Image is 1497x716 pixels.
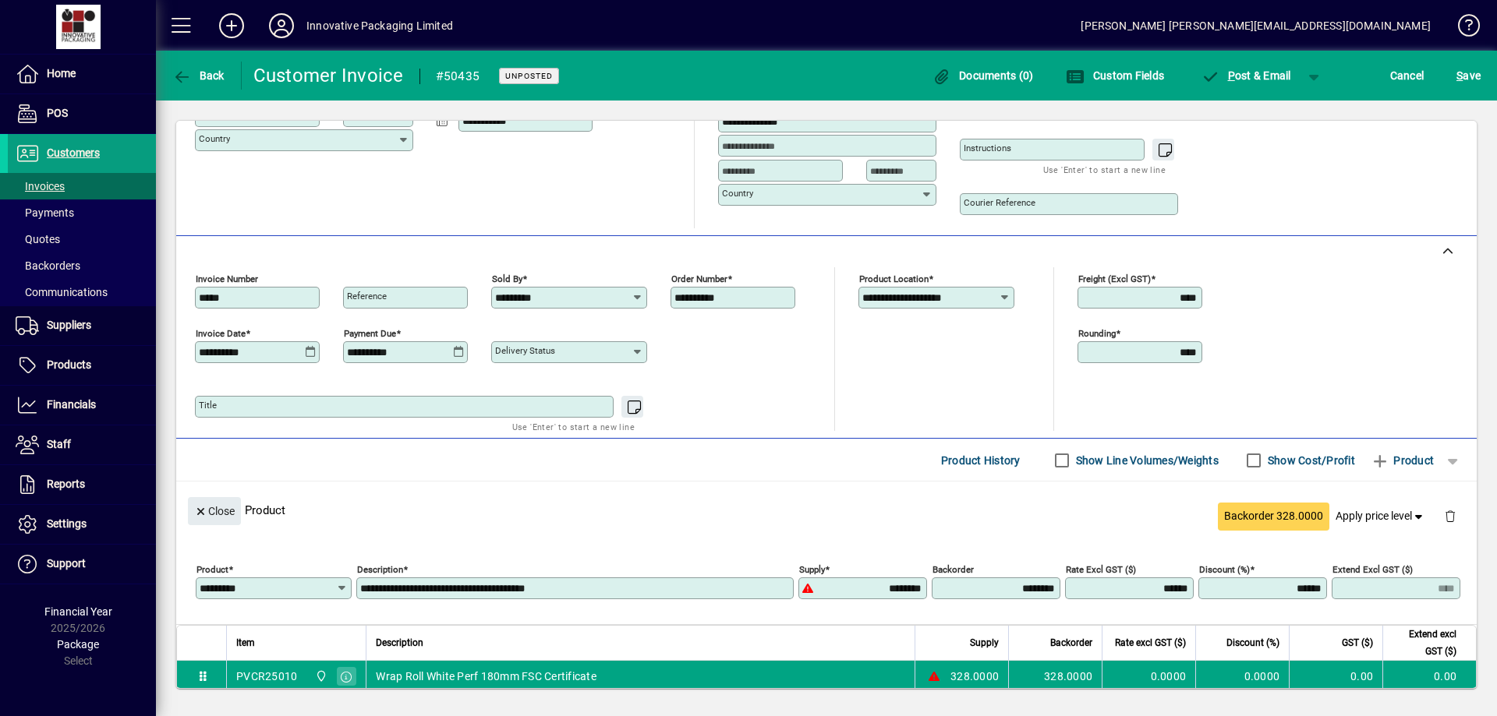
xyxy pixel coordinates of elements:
[8,55,156,93] a: Home
[436,64,480,89] div: #50435
[8,346,156,385] a: Products
[1218,503,1329,531] button: Backorder 328.0000
[47,517,87,530] span: Settings
[941,448,1021,473] span: Product History
[1078,328,1116,339] mat-label: Rounding
[47,107,68,119] span: POS
[1199,564,1250,575] mat-label: Discount (%)
[8,252,156,279] a: Backorders
[311,668,329,685] span: Innovative Packaging
[176,481,1477,538] div: Product
[47,557,86,570] span: Support
[964,143,1011,153] mat-label: Instructions
[933,564,974,575] mat-label: Backorder
[799,564,825,575] mat-label: Supply
[236,668,297,684] div: PVCR25010
[8,386,156,425] a: Financials
[8,545,156,584] a: Support
[1336,508,1426,524] span: Apply price level
[8,505,156,544] a: Settings
[1386,62,1428,90] button: Cancel
[47,398,96,411] span: Financials
[859,273,929,284] mat-label: Product location
[8,226,156,252] a: Quotes
[347,291,387,302] mat-label: Reference
[376,634,423,651] span: Description
[16,286,108,298] span: Communications
[8,465,156,504] a: Reports
[1332,564,1413,575] mat-label: Extend excl GST ($)
[8,279,156,305] a: Communications
[47,319,91,331] span: Suppliers
[236,634,255,651] span: Item
[671,273,727,284] mat-label: Order number
[47,438,71,450] span: Staff
[207,12,257,40] button: Add
[196,328,246,339] mat-label: Invoice date
[1193,62,1299,90] button: Post & Email
[1456,63,1481,88] span: ave
[1044,668,1092,684] span: 328.0000
[1195,661,1289,692] td: 0.0000
[1081,13,1431,38] div: [PERSON_NAME] [PERSON_NAME][EMAIL_ADDRESS][DOMAIN_NAME]
[1446,3,1478,54] a: Knowledge Base
[1393,626,1456,660] span: Extend excl GST ($)
[184,503,245,517] app-page-header-button: Close
[935,446,1027,474] button: Product History
[47,67,76,79] span: Home
[47,478,85,490] span: Reports
[306,13,453,38] div: Innovative Packaging Limited
[933,69,1034,82] span: Documents (0)
[1201,69,1291,82] span: ost & Email
[199,400,217,411] mat-label: Title
[722,188,753,199] mat-label: Country
[1073,453,1219,468] label: Show Line Volumes/Weights
[950,668,999,684] span: 328.0000
[376,668,596,684] span: Wrap Roll White Perf 180mm FSC Certificate
[1228,69,1235,82] span: P
[1371,448,1434,473] span: Product
[1226,634,1279,651] span: Discount (%)
[47,358,91,371] span: Products
[16,259,80,272] span: Backorders
[188,497,241,525] button: Close
[199,133,230,144] mat-label: Country
[929,62,1038,90] button: Documents (0)
[512,418,635,436] mat-hint: Use 'Enter' to start a new line
[194,499,235,524] span: Close
[1224,508,1323,524] span: Backorder 328.0000
[1062,62,1168,90] button: Custom Fields
[156,62,242,90] app-page-header-button: Back
[8,199,156,226] a: Payments
[196,273,258,284] mat-label: Invoice number
[47,146,100,159] span: Customers
[357,564,403,575] mat-label: Description
[505,71,553,81] span: Unposted
[257,12,306,40] button: Profile
[1066,564,1136,575] mat-label: Rate excl GST ($)
[1363,446,1442,474] button: Product
[253,63,404,88] div: Customer Invoice
[964,197,1035,208] mat-label: Courier Reference
[1265,453,1355,468] label: Show Cost/Profit
[970,634,999,651] span: Supply
[8,173,156,199] a: Invoices
[1329,503,1432,531] button: Apply price level
[492,273,522,284] mat-label: Sold by
[16,206,74,219] span: Payments
[1456,69,1463,82] span: S
[1050,634,1092,651] span: Backorder
[196,564,228,575] mat-label: Product
[57,638,99,651] span: Package
[1342,634,1373,651] span: GST ($)
[1115,634,1186,651] span: Rate excl GST ($)
[1066,69,1164,82] span: Custom Fields
[1432,509,1469,523] app-page-header-button: Delete
[44,605,112,618] span: Financial Year
[8,306,156,345] a: Suppliers
[1390,63,1424,88] span: Cancel
[1043,160,1166,178] mat-hint: Use 'Enter' to start a new line
[1432,497,1469,534] button: Delete
[344,328,396,339] mat-label: Payment due
[8,94,156,133] a: POS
